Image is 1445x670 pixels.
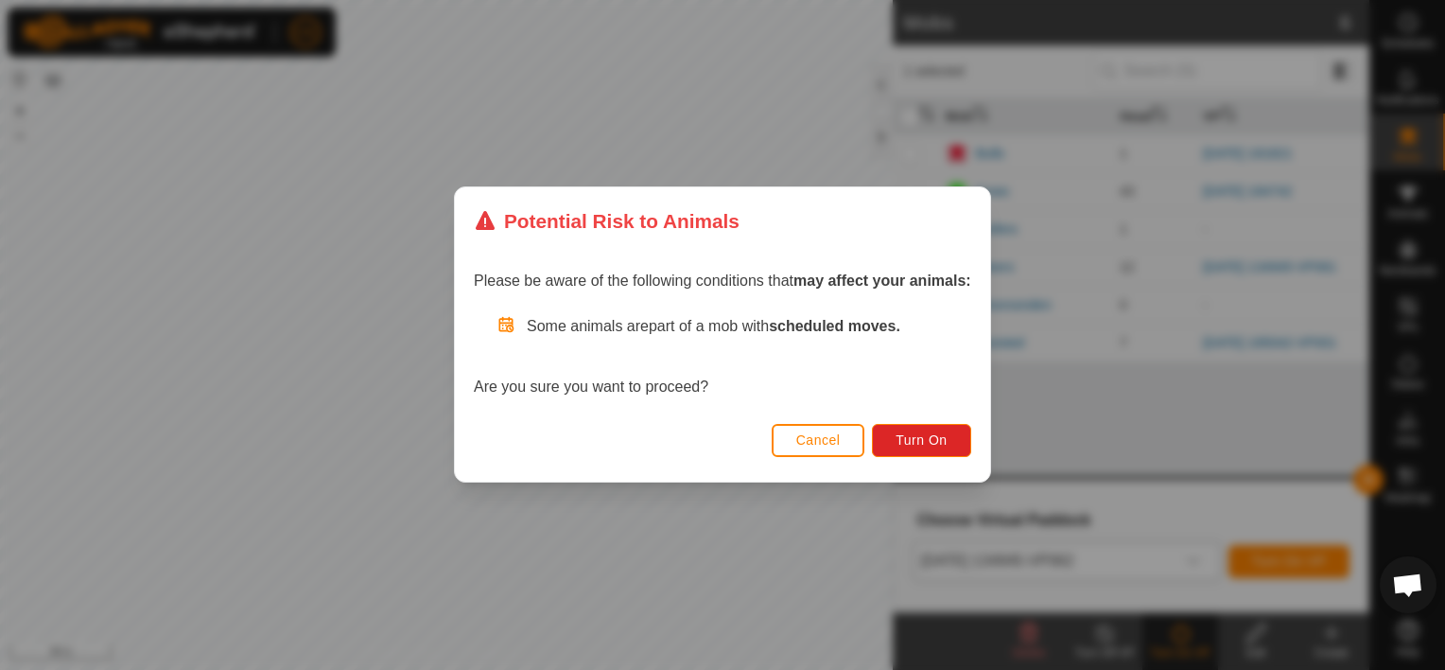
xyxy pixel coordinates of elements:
[769,319,900,335] strong: scheduled moves.
[527,316,971,339] p: Some animals are
[1380,556,1436,613] div: Open chat
[474,206,740,236] div: Potential Risk to Animals
[793,273,971,290] strong: may affect your animals:
[772,424,865,457] button: Cancel
[474,316,971,399] div: Are you sure you want to proceed?
[649,319,900,335] span: part of a mob with
[474,273,971,290] span: Please be aware of the following conditions that
[796,433,841,449] span: Cancel
[873,424,971,457] button: Turn On
[897,433,948,449] span: Turn On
